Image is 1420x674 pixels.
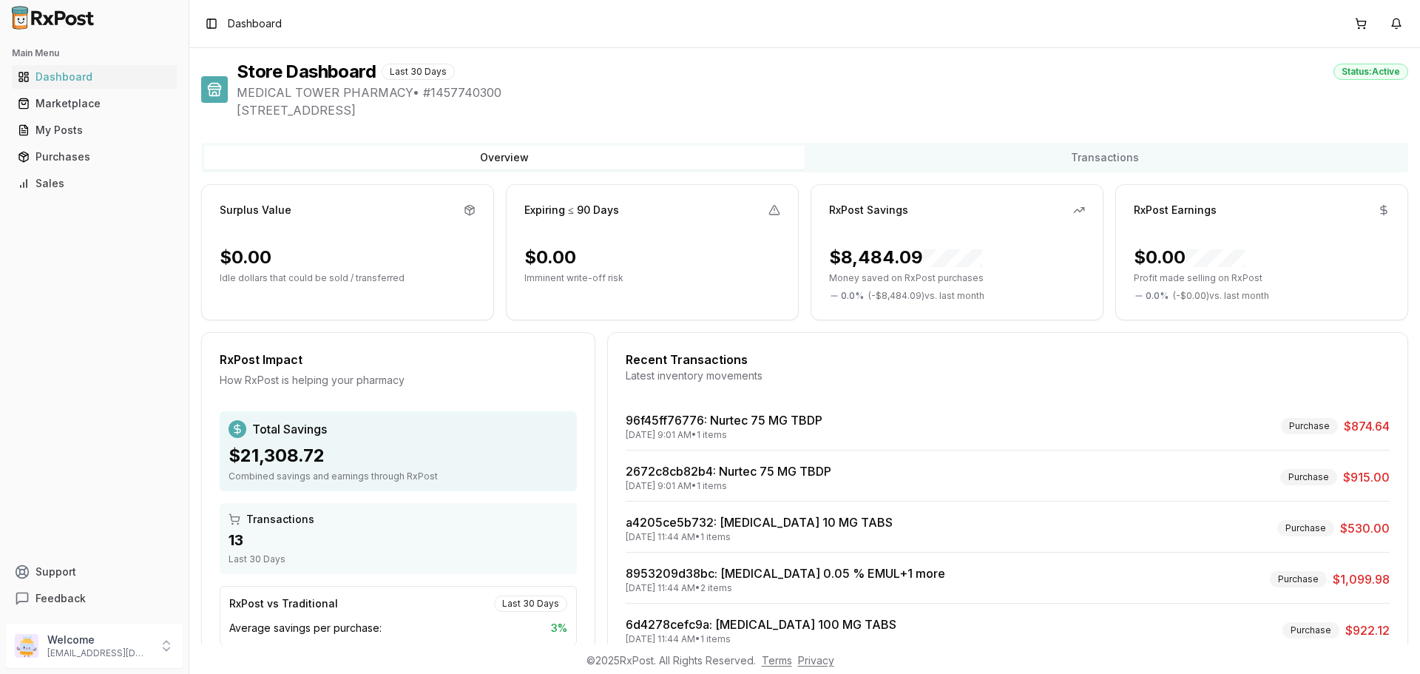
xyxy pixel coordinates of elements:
[220,246,271,269] div: $0.00
[229,444,568,468] div: $21,308.72
[626,480,831,492] div: [DATE] 9:01 AM • 1 items
[35,591,86,606] span: Feedback
[220,272,476,284] p: Idle dollars that could be sold / transferred
[494,596,567,612] div: Last 30 Days
[1270,571,1327,587] div: Purchase
[12,64,177,90] a: Dashboard
[237,84,1408,101] span: MEDICAL TOWER PHARMACY • # 1457740300
[229,530,568,550] div: 13
[626,566,945,581] a: 8953209d38bc: [MEDICAL_DATA] 0.05 % EMUL+1 more
[6,145,183,169] button: Purchases
[228,16,282,31] span: Dashboard
[6,585,183,612] button: Feedback
[220,203,291,218] div: Surplus Value
[228,16,282,31] nav: breadcrumb
[237,60,376,84] h1: Store Dashboard
[524,203,619,218] div: Expiring ≤ 90 Days
[1333,570,1390,588] span: $1,099.98
[229,553,568,565] div: Last 30 Days
[6,65,183,89] button: Dashboard
[1134,203,1217,218] div: RxPost Earnings
[6,559,183,585] button: Support
[6,172,183,195] button: Sales
[1277,520,1334,536] div: Purchase
[237,101,1408,119] span: [STREET_ADDRESS]
[524,272,780,284] p: Imminent write-off risk
[229,621,382,636] span: Average savings per purchase:
[252,420,327,438] span: Total Savings
[829,246,982,269] div: $8,484.09
[829,203,908,218] div: RxPost Savings
[1333,64,1408,80] div: Status: Active
[12,170,177,197] a: Sales
[18,149,171,164] div: Purchases
[15,634,38,658] img: User avatar
[626,429,822,441] div: [DATE] 9:01 AM • 1 items
[868,290,984,302] span: ( - $8,484.09 ) vs. last month
[12,90,177,117] a: Marketplace
[626,617,896,632] a: 6d4278cefc9a: [MEDICAL_DATA] 100 MG TABS
[220,351,577,368] div: RxPost Impact
[805,146,1405,169] button: Transactions
[204,146,805,169] button: Overview
[1281,418,1338,434] div: Purchase
[626,464,831,479] a: 2672c8cb82b4: Nurtec 75 MG TBDP
[6,118,183,142] button: My Posts
[1173,290,1269,302] span: ( - $0.00 ) vs. last month
[1282,622,1339,638] div: Purchase
[220,373,577,388] div: How RxPost is helping your pharmacy
[626,633,896,645] div: [DATE] 11:44 AM • 1 items
[1280,469,1337,485] div: Purchase
[1343,468,1390,486] span: $915.00
[229,471,568,482] div: Combined savings and earnings through RxPost
[626,582,945,594] div: [DATE] 11:44 AM • 2 items
[1134,246,1245,269] div: $0.00
[1134,272,1390,284] p: Profit made selling on RxPost
[47,633,150,647] p: Welcome
[18,70,171,84] div: Dashboard
[524,246,576,269] div: $0.00
[841,290,864,302] span: 0.0 %
[551,621,567,636] span: 3 %
[382,64,455,80] div: Last 30 Days
[18,96,171,111] div: Marketplace
[626,515,893,530] a: a4205ce5b732: [MEDICAL_DATA] 10 MG TABS
[626,351,1390,368] div: Recent Transactions
[762,654,792,667] a: Terms
[12,117,177,144] a: My Posts
[626,413,822,428] a: 96f45ff76776: Nurtec 75 MG TBDP
[798,654,834,667] a: Privacy
[12,144,177,170] a: Purchases
[47,647,150,659] p: [EMAIL_ADDRESS][DOMAIN_NAME]
[829,272,1085,284] p: Money saved on RxPost purchases
[18,123,171,138] div: My Posts
[1344,417,1390,435] span: $874.64
[1345,621,1390,639] span: $922.12
[18,176,171,191] div: Sales
[12,47,177,59] h2: Main Menu
[246,512,314,527] span: Transactions
[1340,519,1390,537] span: $530.00
[229,596,338,611] div: RxPost vs Traditional
[6,92,183,115] button: Marketplace
[626,531,893,543] div: [DATE] 11:44 AM • 1 items
[6,6,101,30] img: RxPost Logo
[1146,290,1169,302] span: 0.0 %
[626,368,1390,383] div: Latest inventory movements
